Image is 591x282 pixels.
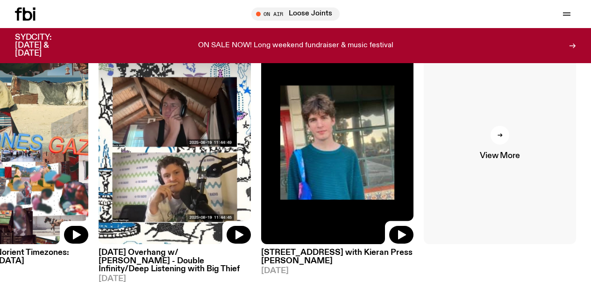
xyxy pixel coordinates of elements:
[480,152,520,160] span: View More
[15,34,75,58] h3: SYDCITY: [DATE] & [DATE]
[261,244,413,275] a: [STREET_ADDRESS] with Kieran Press [PERSON_NAME][DATE]
[261,267,413,275] span: [DATE]
[99,249,251,273] h3: [DATE] Overhang w/ [PERSON_NAME] - Double Infinity/Deep Listening with Big Thief
[251,7,340,21] button: On AirLoose Joints
[198,42,393,50] p: ON SALE NOW! Long weekend fundraiser & music festival
[424,41,576,245] a: View More
[261,249,413,265] h3: [STREET_ADDRESS] with Kieran Press [PERSON_NAME]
